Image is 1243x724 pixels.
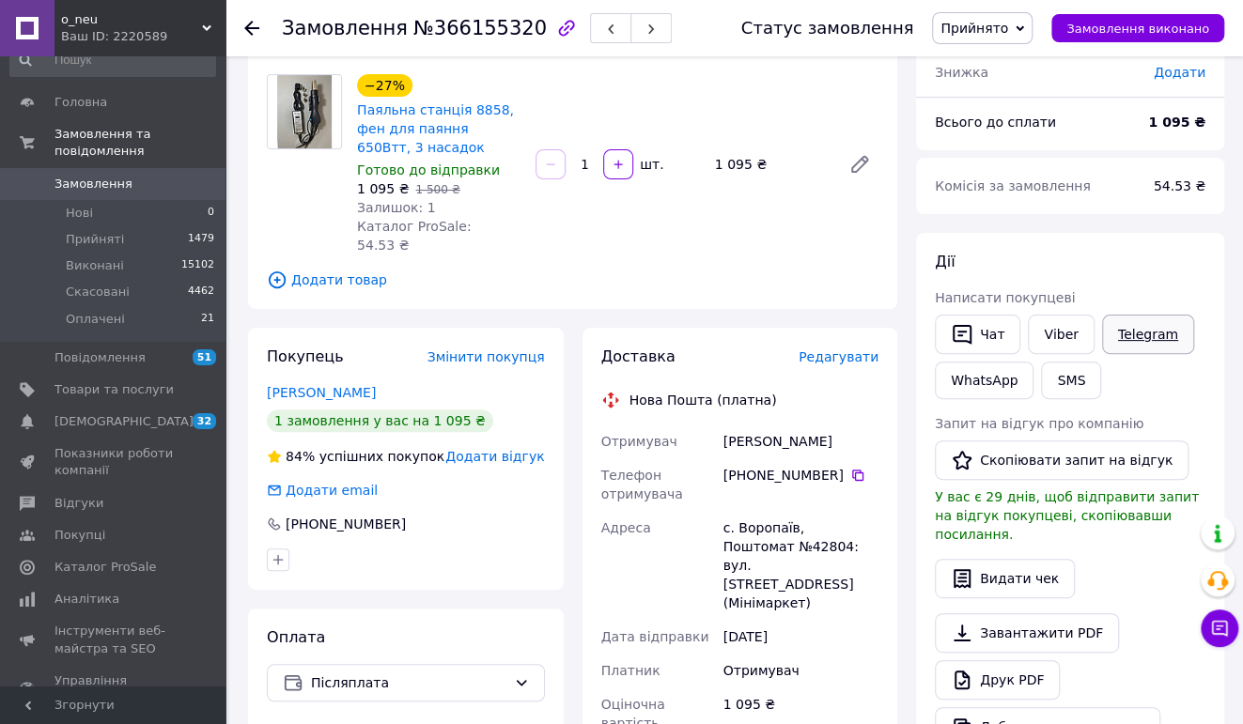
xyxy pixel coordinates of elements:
span: Головна [54,94,107,111]
span: 21 [201,311,214,328]
div: Додати email [284,481,380,500]
span: Замовлення виконано [1066,22,1209,36]
div: 1 замовлення у вас на 1 095 ₴ [267,409,493,432]
span: Готово до відправки [357,162,500,177]
span: Прийняті [66,231,124,248]
span: Дата відправки [601,629,709,644]
span: Відгуки [54,495,103,512]
span: Залишок: 1 [357,200,436,215]
span: Каталог ProSale [54,559,156,576]
button: Скопіювати запит на відгук [935,440,1189,480]
span: Післяплата [311,672,506,693]
div: [PERSON_NAME] [720,424,882,458]
span: Замовлення та повідомлення [54,126,225,160]
span: Редагувати [799,349,878,364]
div: Нова Пошта (платна) [625,391,782,409]
span: №366155320 [413,17,547,39]
span: Виконані [66,257,124,274]
span: Дії [935,253,955,270]
div: Отримувач [720,654,882,687]
span: Додати [1154,65,1205,80]
a: [PERSON_NAME] [267,385,376,400]
a: Друк PDF [935,660,1060,700]
button: Чат з покупцем [1201,609,1238,647]
span: 54.53 ₴ [1154,178,1205,193]
a: Telegram [1102,315,1194,354]
button: Видати чек [935,559,1075,598]
span: o_neu [61,11,202,28]
div: Додати email [265,481,380,500]
span: 1 500 ₴ [415,183,459,196]
span: Додати відгук [445,449,544,464]
a: Паяльна станція 8858, фен для паяння 650Втт, 3 насадок [357,102,514,155]
span: Повідомлення [54,349,146,366]
span: Платник [601,663,660,678]
a: Завантажити PDF [935,613,1119,653]
span: Замовлення [54,176,132,193]
span: Показники роботи компанії [54,445,174,479]
button: Чат [935,315,1020,354]
div: успішних покупок [267,447,444,466]
span: Змінити покупця [427,349,545,364]
span: Управління сайтом [54,672,174,706]
span: Телефон отримувача [601,468,683,501]
span: Оплата [267,628,325,646]
span: Написати покупцеві [935,290,1075,305]
span: 1 095 ₴ [357,181,409,196]
input: Пошук [9,43,216,77]
span: Каталог ProSale: 54.53 ₴ [357,219,471,253]
div: Статус замовлення [741,19,914,38]
div: 1 095 ₴ [707,151,833,177]
div: [DATE] [720,620,882,654]
span: 15102 [181,257,214,274]
span: Адреса [601,520,651,535]
span: Знижка [935,65,988,80]
span: Товари та послуги [54,381,174,398]
span: Інструменти веб-майстра та SEO [54,623,174,656]
div: −27% [357,74,412,97]
b: 1 095 ₴ [1148,115,1205,130]
span: Прийнято [940,21,1008,36]
a: Редагувати [841,146,878,183]
div: [PHONE_NUMBER] [723,466,878,485]
span: Замовлення [282,17,408,39]
span: 1479 [188,231,214,248]
div: шт. [635,155,665,174]
span: Скасовані [66,284,130,300]
div: Повернутися назад [244,19,259,38]
button: Замовлення виконано [1051,14,1224,42]
span: Покупець [267,347,344,365]
span: Покупці [54,527,105,544]
span: Комісія за замовлення [935,178,1091,193]
span: У вас є 29 днів, щоб відправити запит на відгук покупцеві, скопіювавши посилання. [935,489,1199,542]
span: Всього до сплати [935,115,1056,130]
span: Оплачені [66,311,125,328]
button: SMS [1041,362,1101,399]
span: 51 [193,349,216,365]
span: 84% [286,449,315,464]
span: Аналітика [54,591,119,608]
div: [PHONE_NUMBER] [284,515,408,533]
span: 4462 [188,284,214,300]
a: WhatsApp [935,362,1033,399]
span: Нові [66,205,93,222]
div: с. Воропаїв, Поштомат №42804: вул. [STREET_ADDRESS] (Мінімаркет) [720,511,882,620]
a: Viber [1028,315,1094,354]
span: [DEMOGRAPHIC_DATA] [54,413,194,430]
div: Ваш ID: 2220589 [61,28,225,45]
span: 0 [208,205,214,222]
span: 32 [193,413,216,429]
span: Доставка [601,347,676,365]
img: Паяльна станція 8858, фен для паяння 650Втт, 3 насадок [277,75,333,148]
span: Отримувач [601,434,677,449]
span: Запит на відгук про компанію [935,416,1143,431]
span: Додати товар [267,270,878,290]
